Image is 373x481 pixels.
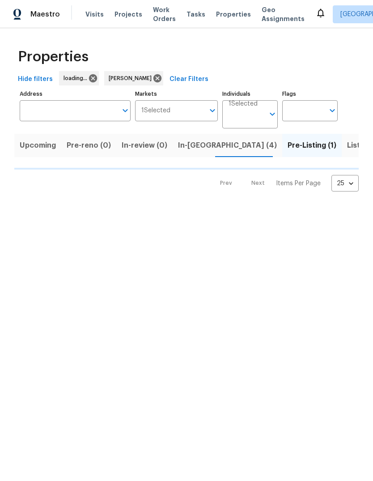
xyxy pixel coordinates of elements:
span: Geo Assignments [262,5,305,23]
span: In-[GEOGRAPHIC_DATA] (4) [178,139,277,152]
span: Upcoming [20,139,56,152]
div: 25 [331,172,359,195]
span: Projects [114,10,142,19]
span: [PERSON_NAME] [109,74,155,83]
button: Clear Filters [166,71,212,88]
button: Open [119,104,131,117]
label: Individuals [222,91,278,97]
div: loading... [59,71,99,85]
button: Open [206,104,219,117]
span: Properties [216,10,251,19]
span: 1 Selected [229,100,258,108]
button: Hide filters [14,71,56,88]
label: Flags [282,91,338,97]
span: Work Orders [153,5,176,23]
button: Open [266,108,279,120]
span: Pre-reno (0) [67,139,111,152]
span: Visits [85,10,104,19]
span: Hide filters [18,74,53,85]
span: 1 Selected [141,107,170,115]
p: Items Per Page [276,179,321,188]
span: Maestro [30,10,60,19]
span: In-review (0) [122,139,167,152]
button: Open [326,104,339,117]
nav: Pagination Navigation [212,175,359,192]
label: Markets [135,91,218,97]
span: Pre-Listing (1) [288,139,336,152]
span: Clear Filters [170,74,208,85]
span: loading... [64,74,91,83]
span: Tasks [186,11,205,17]
div: [PERSON_NAME] [104,71,163,85]
label: Address [20,91,131,97]
span: Properties [18,52,89,61]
